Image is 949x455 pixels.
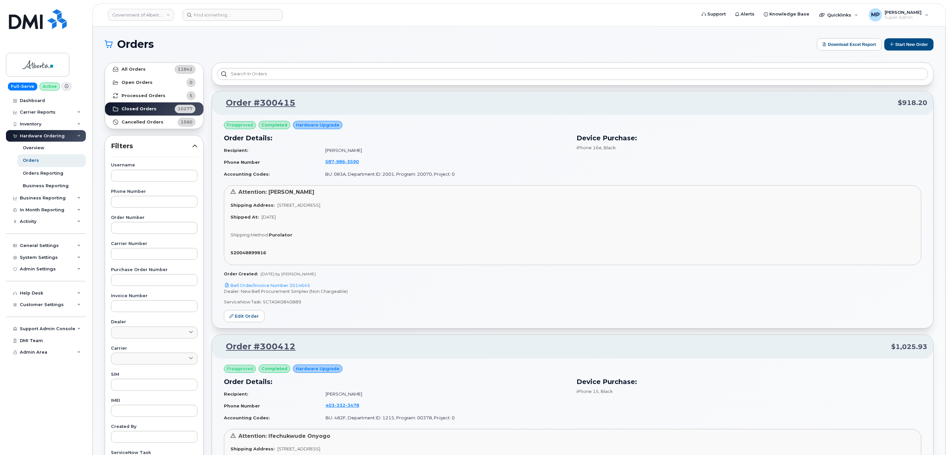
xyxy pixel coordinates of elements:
[230,250,266,255] strong: 520048899816
[224,171,270,177] strong: Accounting Codes:
[345,159,359,164] span: 3590
[224,148,248,153] strong: Recipient:
[111,320,197,324] label: Dealer
[577,145,602,150] span: iPhone 16e
[111,242,197,246] label: Carrier Number
[296,122,339,128] span: Hardware Upgrade
[122,106,157,112] strong: Closed Orders
[224,310,264,322] a: Edit Order
[345,402,359,408] span: 3478
[224,133,569,143] h3: Order Details:
[238,189,314,195] span: Attention: [PERSON_NAME]
[320,412,569,424] td: BU: 482F, Department ID: 1215, Program: 00378, Project: 0
[261,271,316,276] span: [DATE] by [PERSON_NAME]
[105,76,203,89] a: Open Orders0
[224,391,248,397] strong: Recipient:
[891,342,927,352] span: $1,025.93
[334,402,345,408] span: 332
[262,366,287,372] span: completed
[218,97,296,109] a: Order #300415
[230,202,275,208] strong: Shipping Address:
[577,377,921,387] h3: Device Purchase:
[218,341,296,353] a: Order #300412
[319,168,569,180] td: BU: 083A, Department ID: 2001, Program: 20070, Project: 0
[105,116,203,129] a: Cancelled Orders1560
[277,202,320,208] span: [STREET_ADDRESS]
[190,79,193,86] span: 0
[334,159,345,164] span: 986
[111,372,197,377] label: SIM
[227,122,253,128] span: Preapproved
[326,402,359,408] span: 403
[105,89,203,102] a: Processed Orders5
[230,250,269,255] a: 520048899816
[224,377,569,387] h3: Order Details:
[326,402,367,408] a: 4033323478
[224,403,260,408] strong: Phone Number
[898,98,927,108] span: $918.20
[224,159,260,165] strong: Phone Number
[262,122,287,128] span: completed
[224,299,921,305] p: ServiceNow Task: SCTASK0840889
[227,366,253,372] span: Preapproved
[296,366,339,372] span: Hardware Upgrade
[190,92,193,99] span: 5
[238,433,330,439] span: Attention: Ifechukwude Onyogo
[224,271,258,276] strong: Order Created:
[602,145,616,150] span: , Black
[319,145,569,156] td: [PERSON_NAME]
[122,93,165,98] strong: Processed Orders
[230,214,259,220] strong: Shipped At:
[111,346,197,351] label: Carrier
[111,141,192,151] span: Filters
[817,38,882,51] button: Download Excel Report
[178,106,193,112] span: 10277
[122,120,163,125] strong: Cancelled Orders
[105,102,203,116] a: Closed Orders10277
[224,288,921,295] p: Dealer: New Bell Procurement Simplex (Non Chargeable)
[122,67,146,72] strong: All Orders
[269,232,292,237] strong: Purolator
[599,389,613,394] span: , Black
[111,451,197,455] label: ServiceNow Task
[117,39,154,49] span: Orders
[181,119,193,125] span: 1560
[224,415,270,420] strong: Accounting Codes:
[277,446,320,451] span: [STREET_ADDRESS]
[111,190,197,194] label: Phone Number
[178,66,193,72] span: 11842
[577,389,599,394] span: iPhone 15
[111,216,197,220] label: Order Number
[230,446,275,451] strong: Shipping Address:
[325,159,367,164] a: 5879863590
[224,283,310,288] a: Bell Order/Invoice Number 3014645
[105,63,203,76] a: All Orders11842
[320,388,569,400] td: [PERSON_NAME]
[111,163,197,167] label: Username
[262,214,276,220] span: [DATE]
[111,425,197,429] label: Created By
[577,133,921,143] h3: Device Purchase:
[230,232,269,237] span: Shipping Method:
[111,268,197,272] label: Purchase Order Number
[884,38,933,51] button: Start New Order
[217,68,928,80] input: Search in orders
[111,399,197,403] label: IMEI
[122,80,153,85] strong: Open Orders
[111,294,197,298] label: Invoice Number
[325,159,359,164] span: 587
